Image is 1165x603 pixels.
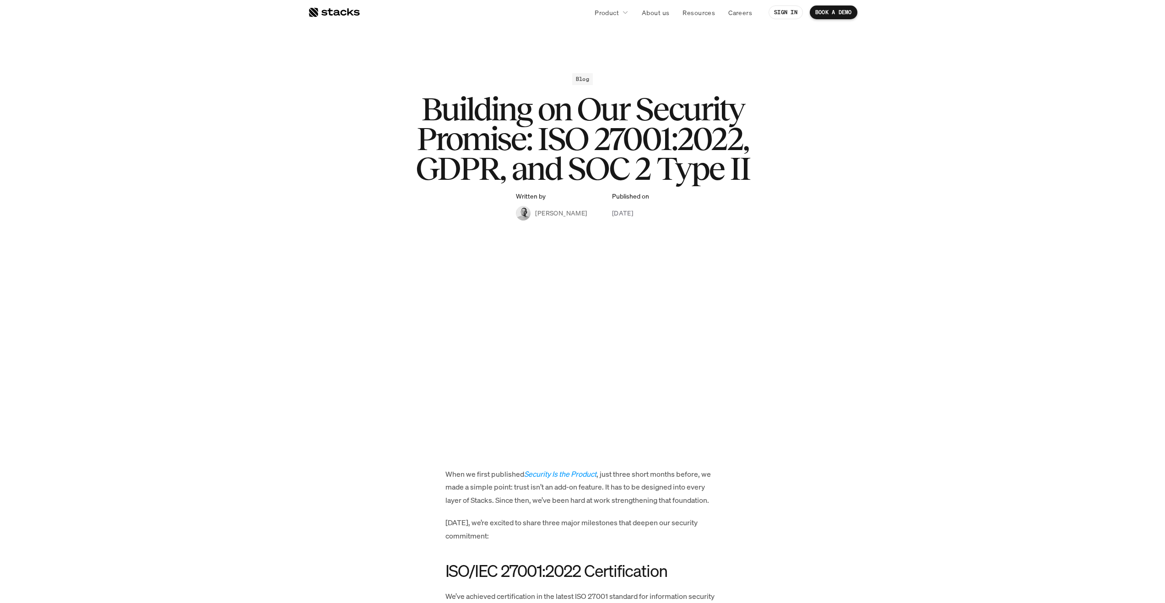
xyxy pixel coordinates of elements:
a: SIGN IN [769,5,803,19]
a: BOOK A DEMO [810,5,857,19]
p: [DATE] [612,208,634,218]
h2: Blog [576,76,589,82]
p: Resources [683,8,715,17]
h3: ISO/IEC 27001:2022 Certification [445,561,720,581]
h1: Building on Our Security Promise: ISO 27001:2022, GDPR, and SOC 2 Type II [400,94,766,183]
p: Careers [728,8,752,17]
p: BOOK A DEMO [815,9,852,16]
a: Careers [723,4,758,21]
p: Published on [612,193,649,200]
p: SIGN IN [774,9,797,16]
a: About us [636,4,675,21]
p: [PERSON_NAME] [535,208,587,218]
a: Security Is the Product [524,469,596,479]
p: [DATE], we’re excited to share three major milestones that deepen our security commitment: [445,516,720,543]
p: Written by [516,193,546,200]
a: Resources [677,4,721,21]
p: Product [595,8,619,17]
p: About us [642,8,669,17]
p: When we first published , just three short months before, we made a simple point: trust isn’t an ... [445,468,720,507]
